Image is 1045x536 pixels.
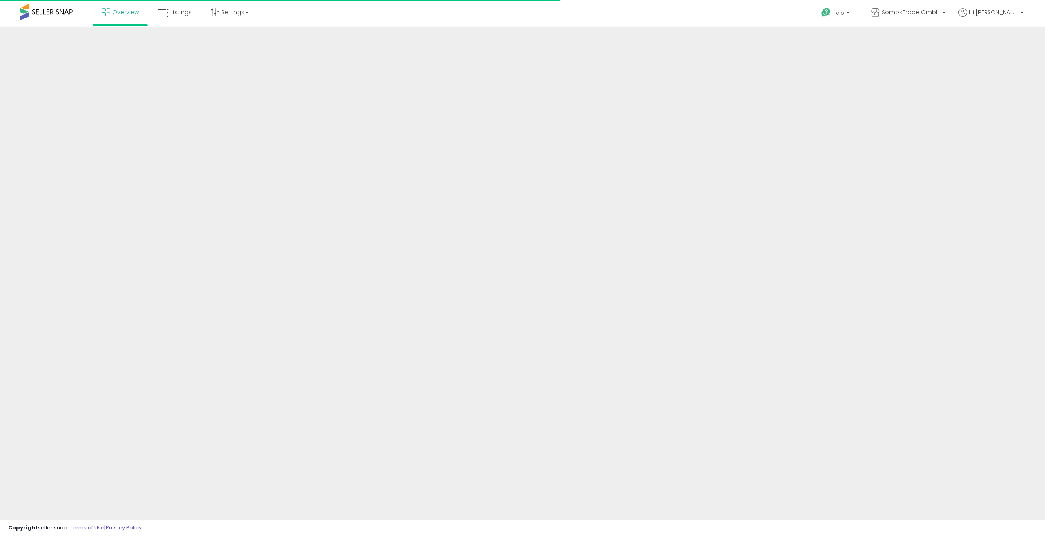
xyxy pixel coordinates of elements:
span: Help [833,9,844,16]
i: Get Help [821,7,831,18]
span: Overview [112,8,139,16]
span: Hi [PERSON_NAME] [969,8,1018,16]
a: Hi [PERSON_NAME] [958,8,1024,27]
span: SomosTrade GmbH [882,8,940,16]
span: Listings [171,8,192,16]
a: Help [815,1,858,27]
